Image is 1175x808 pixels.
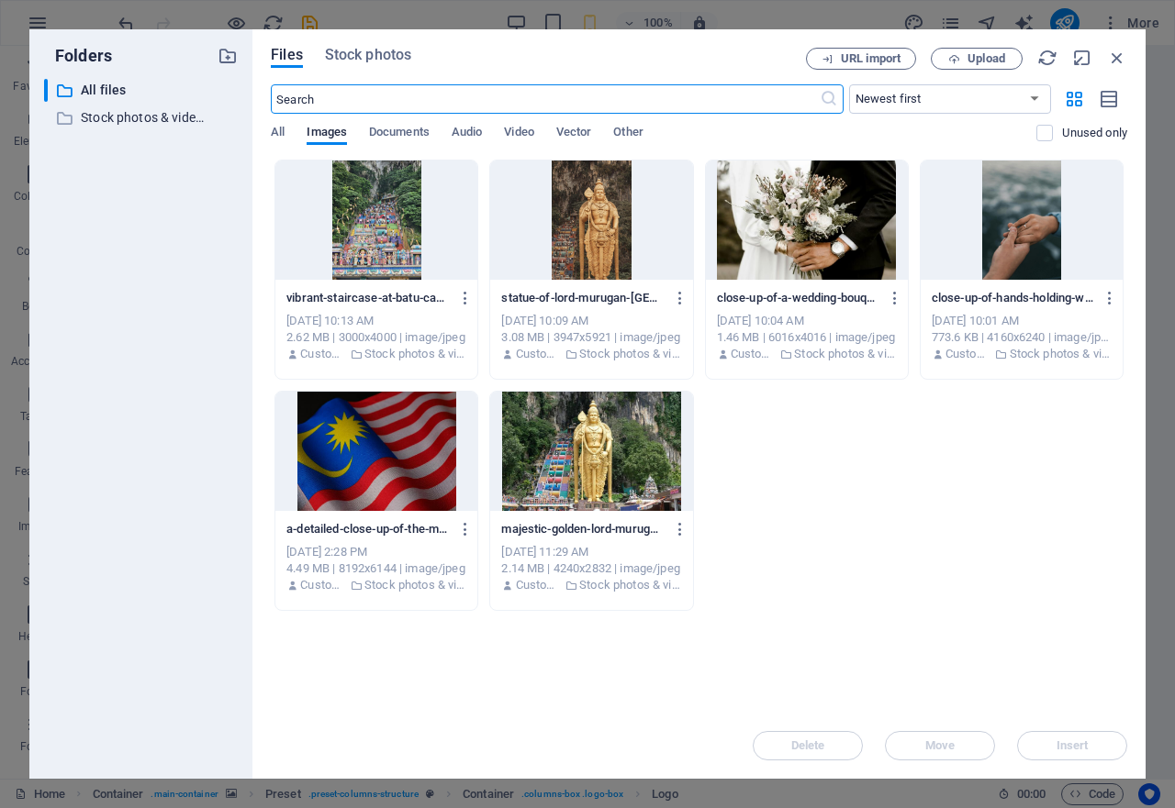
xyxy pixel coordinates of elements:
[516,577,561,593] p: Customer
[218,46,238,66] i: Create new folder
[369,121,430,147] span: Documents
[1107,48,1127,68] i: Close
[1062,125,1127,141] p: Displays only files that are not in use on the website. Files added during this session can still...
[579,346,681,362] p: Stock photos & videos
[946,346,990,362] p: Customer
[501,577,681,593] div: By: Customer | Folder: Stock photos & videos
[1010,346,1112,362] p: Stock photos & videos
[300,346,345,362] p: Customer
[286,560,466,577] div: 4.49 MB | 8192x6144 | image/jpeg
[932,329,1112,346] div: 773.6 KB | 4160x6240 | image/jpeg
[794,346,896,362] p: Stock photos & videos
[504,121,533,147] span: Video
[501,544,681,560] div: [DATE] 11:29 AM
[731,346,776,362] p: Customer
[44,106,205,129] div: Stock photos & videos
[1037,48,1057,68] i: Reload
[325,44,411,66] span: Stock photos
[286,577,466,593] div: By: Customer | Folder: Stock photos & videos
[286,544,466,560] div: [DATE] 2:28 PM
[806,48,916,70] button: URL import
[44,44,112,68] p: Folders
[307,121,347,147] span: Images
[932,346,1112,362] div: By: Customer | Folder: Stock photos & videos
[516,346,561,362] p: Customer
[501,313,681,329] div: [DATE] 10:09 AM
[300,577,345,593] p: Customer
[286,313,466,329] div: [DATE] 10:13 AM
[44,79,48,102] div: ​
[452,121,482,147] span: Audio
[81,80,204,101] p: All files
[932,290,1095,306] p: close-up-of-hands-holding-with-an-engagement-ring-set-against-a-blurred-ocean-background-symboliz...
[501,329,681,346] div: 3.08 MB | 3947x5921 | image/jpeg
[931,48,1023,70] button: Upload
[286,290,450,306] p: vibrant-staircase-at-batu-caves-a-popular-hindu-religious-site-in-malaysia-gmPfgMVxBnmDgPXe9cyplQ...
[286,329,466,346] div: 2.62 MB | 3000x4000 | image/jpeg
[271,84,819,114] input: Search
[717,313,897,329] div: [DATE] 10:04 AM
[579,577,681,593] p: Stock photos & videos
[717,346,897,362] div: By: Customer | Folder: Stock photos & videos
[613,121,643,147] span: Other
[501,346,681,362] div: By: Customer | Folder: Stock photos & videos
[286,521,450,537] p: a-detailed-close-up-of-the-malaysian-flag-showing-its-vibrant-colors-and-waving-fabric-texture-R5...
[286,346,466,362] div: By: Customer | Folder: Stock photos & videos
[364,346,466,362] p: Stock photos & videos
[81,107,204,128] p: Stock photos & videos
[44,106,238,129] div: Stock photos & videos
[501,521,665,537] p: majestic-golden-lord-murugan-statue-stands-before-vibrant-batu-caves-entrance-in-selangor-malaysi...
[501,560,681,577] div: 2.14 MB | 4240x2832 | image/jpeg
[501,290,665,306] p: statue-of-lord-murugan-at-batu-caves-kuala-lumpur-a-significant-hindu-pilgrimage-site-NiRCtpRZPyx...
[717,290,880,306] p: close-up-of-a-wedding-bouquet-held-by-bride-and-groom-showcasing-romance-and-elegance-xag_zMqSmip...
[556,121,592,147] span: Vector
[364,577,466,593] p: Stock photos & videos
[968,53,1005,64] span: Upload
[717,329,897,346] div: 1.46 MB | 6016x4016 | image/jpeg
[841,53,901,64] span: URL import
[1072,48,1092,68] i: Minimize
[271,44,303,66] span: Files
[271,121,285,147] span: All
[932,313,1112,329] div: [DATE] 10:01 AM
